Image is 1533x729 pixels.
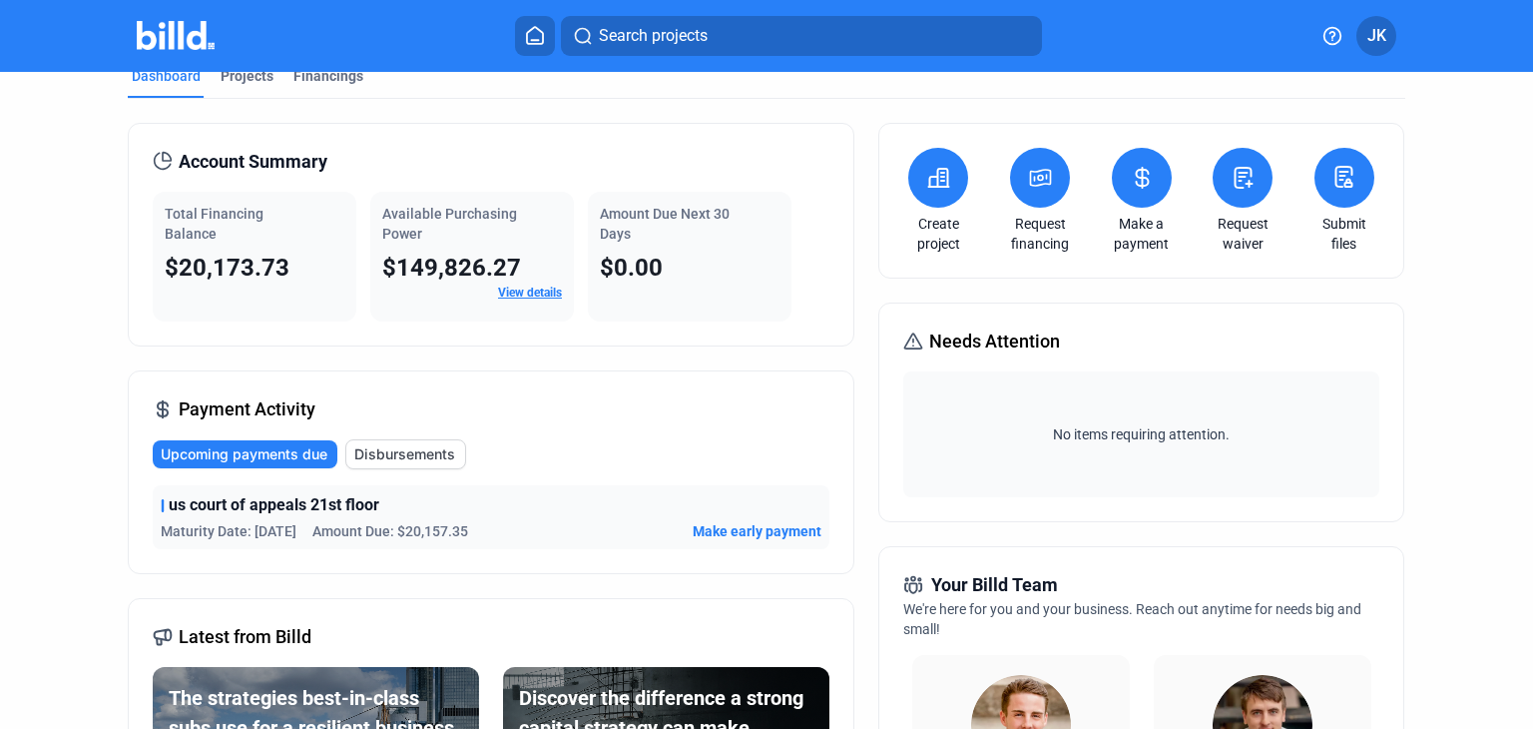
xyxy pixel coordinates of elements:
[903,601,1361,637] span: We're here for you and your business. Reach out anytime for needs big and small!
[345,439,466,469] button: Disbursements
[1107,214,1177,254] a: Make a payment
[179,395,315,423] span: Payment Activity
[600,206,730,242] span: Amount Due Next 30 Days
[179,623,311,651] span: Latest from Billd
[561,16,1042,56] button: Search projects
[600,254,663,282] span: $0.00
[153,440,337,468] button: Upcoming payments due
[137,21,216,50] img: Billd Company Logo
[382,206,517,242] span: Available Purchasing Power
[931,571,1058,599] span: Your Billd Team
[1309,214,1379,254] a: Submit files
[693,521,821,541] button: Make early payment
[1367,24,1386,48] span: JK
[1208,214,1277,254] a: Request waiver
[179,148,327,176] span: Account Summary
[221,66,273,86] div: Projects
[169,493,379,517] span: us court of appeals 21st floor
[929,328,1060,356] span: Needs Attention
[165,206,263,242] span: Total Financing Balance
[498,286,562,300] a: View details
[1356,16,1396,56] button: JK
[132,66,201,86] div: Dashboard
[1005,214,1075,254] a: Request financing
[599,24,708,48] span: Search projects
[382,254,521,282] span: $149,826.27
[161,444,327,464] span: Upcoming payments due
[161,521,296,541] span: Maturity Date: [DATE]
[165,254,289,282] span: $20,173.73
[312,521,468,541] span: Amount Due: $20,157.35
[354,444,455,464] span: Disbursements
[911,424,1370,444] span: No items requiring attention.
[903,214,973,254] a: Create project
[293,66,363,86] div: Financings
